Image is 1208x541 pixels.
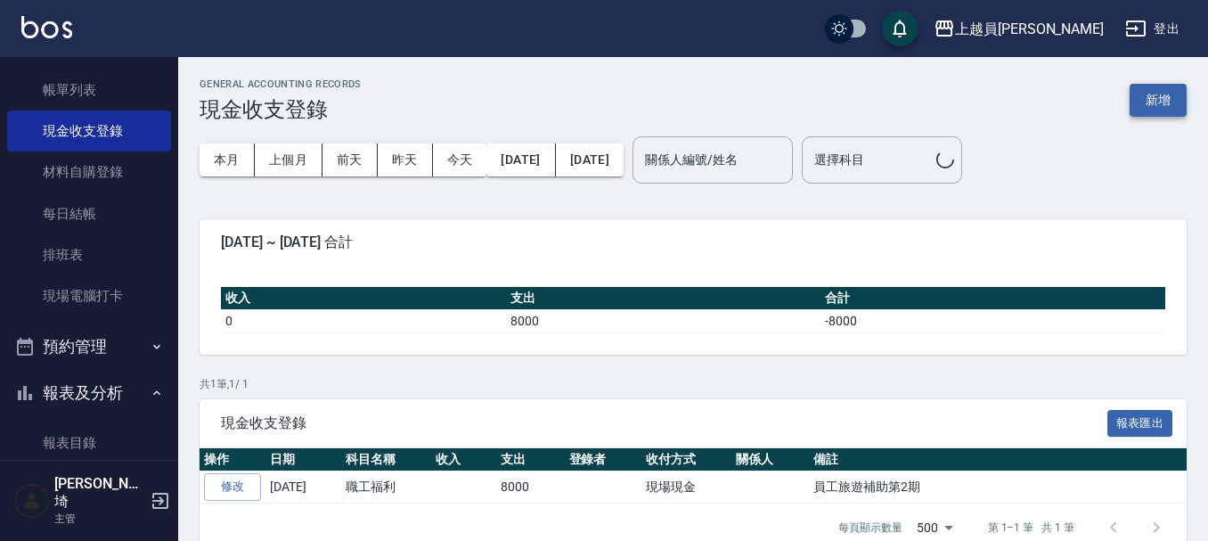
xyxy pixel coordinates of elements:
img: Person [14,483,50,519]
button: 前天 [322,143,378,176]
button: save [882,11,918,46]
button: 本月 [200,143,255,176]
a: 現金收支登錄 [7,111,171,152]
th: 支出 [496,448,565,471]
th: 支出 [506,287,820,310]
p: 共 1 筆, 1 / 1 [200,376,1187,392]
th: 收入 [221,287,506,310]
button: 昨天 [378,143,433,176]
button: 登出 [1118,12,1187,45]
button: 今天 [433,143,487,176]
button: 上越員[PERSON_NAME] [926,11,1111,47]
img: Logo [21,16,72,38]
th: 收付方式 [641,448,731,471]
button: 預約管理 [7,324,171,370]
th: 操作 [200,448,265,471]
td: -8000 [820,309,1165,332]
a: 報表目錄 [7,422,171,463]
span: 現金收支登錄 [221,414,1107,432]
button: [DATE] [556,143,624,176]
a: 修改 [204,473,261,501]
th: 登錄者 [565,448,642,471]
td: 8000 [506,309,820,332]
a: 現場電腦打卡 [7,275,171,316]
button: 報表及分析 [7,370,171,416]
a: 材料自購登錄 [7,152,171,193]
td: 8000 [496,471,565,504]
a: 每日結帳 [7,193,171,234]
th: 日期 [265,448,341,471]
td: [DATE] [265,471,341,504]
button: [DATE] [486,143,555,176]
a: 報表匯出 [1107,414,1173,430]
th: 關係人 [731,448,809,471]
span: [DATE] ~ [DATE] 合計 [221,234,1165,251]
th: 科目名稱 [341,448,431,471]
h3: 現金收支登錄 [200,97,362,122]
td: 0 [221,309,506,332]
a: 排班表 [7,234,171,275]
td: 現場現金 [641,471,731,504]
h5: [PERSON_NAME]埼 [54,475,145,511]
h2: GENERAL ACCOUNTING RECORDS [200,78,362,90]
th: 合計 [820,287,1165,310]
td: 職工福利 [341,471,431,504]
p: 每頁顯示數量 [838,520,902,536]
p: 第 1–1 筆 共 1 筆 [988,520,1074,536]
div: 上越員[PERSON_NAME] [955,18,1104,40]
button: 上個月 [255,143,322,176]
button: 報表匯出 [1107,410,1173,438]
p: 主管 [54,511,145,527]
a: 帳單列表 [7,70,171,111]
th: 收入 [431,448,496,471]
button: 新增 [1130,84,1187,117]
a: 新增 [1130,91,1187,108]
